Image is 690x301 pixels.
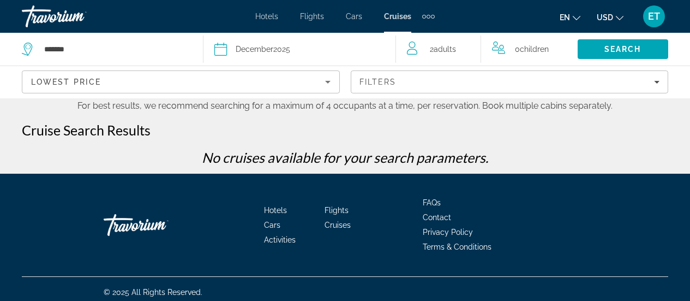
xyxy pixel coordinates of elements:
a: Flights [300,12,324,21]
a: Travorium [22,2,131,31]
a: Contact [423,213,451,222]
span: 2 [430,42,456,57]
p: No cruises available for your search parameters. [16,149,674,166]
mat-select: Sort by [31,75,331,88]
a: Cruises [384,12,411,21]
span: December [236,45,273,54]
button: Search [578,39,668,59]
button: Filters [351,70,669,93]
span: 0 [515,42,549,57]
span: USD [597,13,613,22]
button: Change currency [597,9,623,25]
button: Extra navigation items [422,8,435,25]
button: Travelers: 2 adults, 0 children [396,33,578,66]
h1: Cruise Search Results [22,122,151,138]
span: Search [604,45,641,54]
button: Change language [560,9,580,25]
a: Flights [325,206,349,215]
span: en [560,13,570,22]
a: Hotels [255,12,278,21]
button: User Menu [640,5,668,28]
span: Adults [434,45,456,54]
a: Go Home [104,209,213,241]
a: Cruises [325,221,351,229]
div: 2025 [236,42,290,57]
span: ET [648,11,660,22]
input: Select cruise destination [43,41,192,57]
a: Privacy Policy [423,228,473,237]
a: Cars [264,221,280,229]
span: Children [520,45,549,54]
a: FAQs [423,198,441,207]
span: Lowest Price [31,78,101,86]
span: © 2025 All Rights Reserved. [104,288,202,297]
button: Select cruise date [214,33,385,66]
span: Filters [359,78,397,86]
a: Hotels [264,206,287,215]
a: Terms & Conditions [423,243,491,251]
a: Activities [264,235,296,244]
a: Cars [346,12,362,21]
